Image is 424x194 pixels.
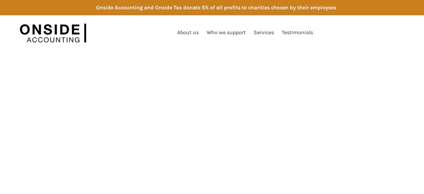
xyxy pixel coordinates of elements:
[203,22,250,44] a: Who we support
[173,22,203,44] a: About us
[250,22,278,44] a: Services
[96,3,336,12] div: Onside Accounting and Onside Tax donate 5% of all profits to charities chosen by their employees
[278,22,317,44] a: Testimonials
[20,20,86,46] img: Onside Accounting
